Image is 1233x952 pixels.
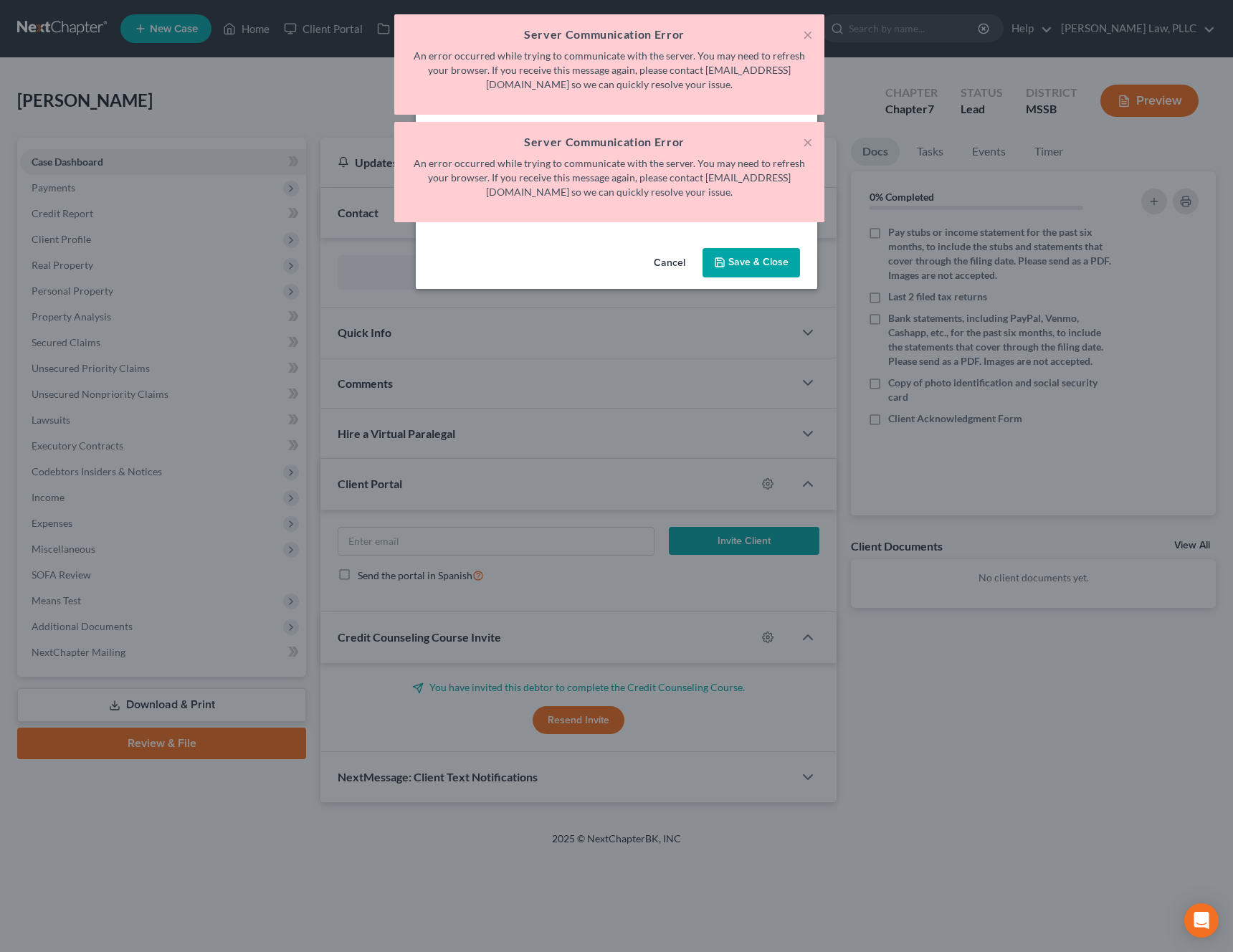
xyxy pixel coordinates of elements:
[406,156,813,199] p: An error occurred while trying to communicate with the server. You may need to refresh your brows...
[803,133,813,151] button: ×
[803,26,813,43] button: ×
[703,248,800,278] button: Save & Close
[406,133,813,151] h5: Server Communication Error
[642,249,697,278] button: Cancel
[1184,903,1219,938] div: Open Intercom Messenger
[406,49,813,92] p: An error occurred while trying to communicate with the server. You may need to refresh your brows...
[406,26,813,43] h5: Server Communication Error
